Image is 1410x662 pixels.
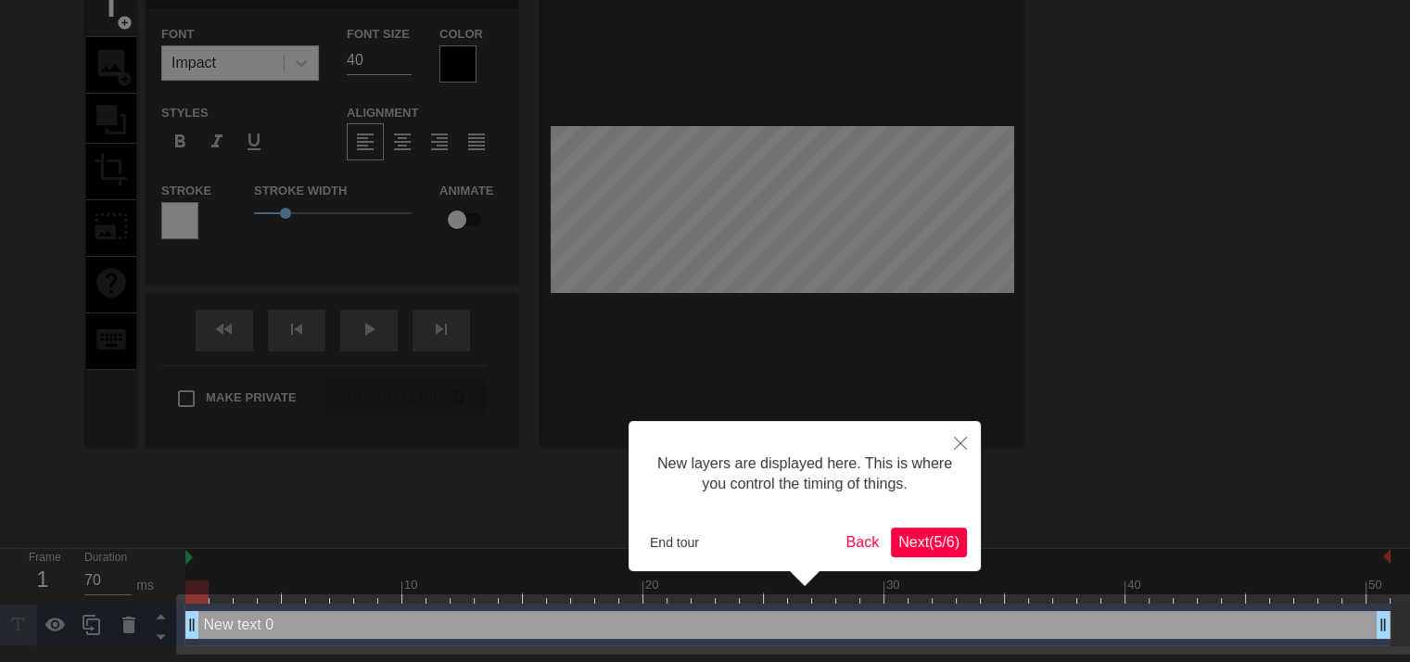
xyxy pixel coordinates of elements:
[642,435,967,514] div: New layers are displayed here. This is where you control the timing of things.
[642,528,706,556] button: End tour
[940,421,981,464] button: Close
[898,534,959,550] span: Next ( 5 / 6 )
[839,528,887,557] button: Back
[891,528,967,557] button: Next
